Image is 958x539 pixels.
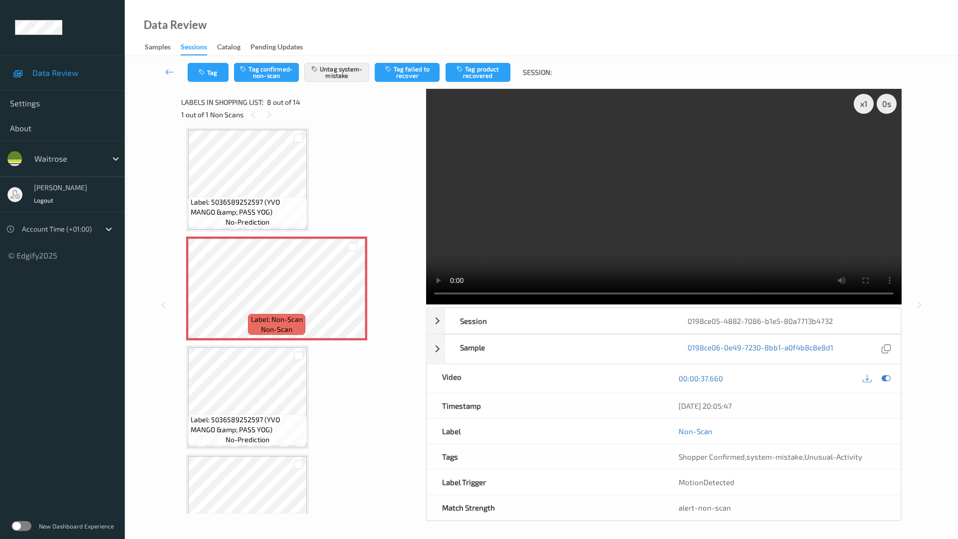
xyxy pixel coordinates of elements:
[664,470,901,495] div: MotionDetected
[427,495,664,520] div: Match Strength
[673,308,901,333] div: 0198ce05-4882-7086-b1e5-80a7713b4732
[679,401,886,411] div: [DATE] 20:05:47
[854,94,874,114] div: x 1
[445,308,673,333] div: Session
[217,40,250,54] a: Catalog
[181,97,263,107] span: Labels in shopping list:
[304,63,369,82] button: Untag system-mistake
[679,426,713,436] a: Non-Scan
[445,335,673,363] div: Sample
[679,452,745,461] span: Shopper Confirmed
[226,435,269,445] span: no-prediction
[427,334,901,364] div: Sample0198ce06-0e49-7230-8bb1-a0f4b8c8e8d1
[877,94,897,114] div: 0 s
[226,217,269,227] span: no-prediction
[523,67,552,77] span: Session:
[181,108,419,121] div: 1 out of 1 Non Scans
[144,20,207,30] div: Data Review
[145,42,171,54] div: Samples
[250,40,313,54] a: Pending Updates
[679,503,886,513] div: alert-non-scan
[427,393,664,418] div: Timestamp
[191,197,304,217] span: Label: 5036589252597 (YVO MANGO &amp; PASS YOG)
[191,415,304,435] span: Label: 5036589252597 (YVO MANGO &amp; PASS YOG)
[804,452,862,461] span: Unusual-Activity
[145,40,181,54] a: Samples
[679,452,862,461] span: , ,
[181,40,217,55] a: Sessions
[217,42,240,54] div: Catalog
[427,308,901,334] div: Session0198ce05-4882-7086-b1e5-80a7713b4732
[427,470,664,495] div: Label Trigger
[427,444,664,469] div: Tags
[427,419,664,444] div: Label
[181,42,207,55] div: Sessions
[234,63,299,82] button: Tag confirmed-non-scan
[250,42,303,54] div: Pending Updates
[679,373,723,383] a: 00:00:37.660
[375,63,440,82] button: Tag failed to recover
[188,63,229,82] button: Tag
[746,452,803,461] span: system-mistake
[688,342,833,356] a: 0198ce06-0e49-7230-8bb1-a0f4b8c8e8d1
[427,364,664,393] div: Video
[446,63,510,82] button: Tag product recovered
[261,324,292,334] span: non-scan
[267,97,300,107] span: 8 out of 14
[251,314,303,324] span: Label: Non-Scan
